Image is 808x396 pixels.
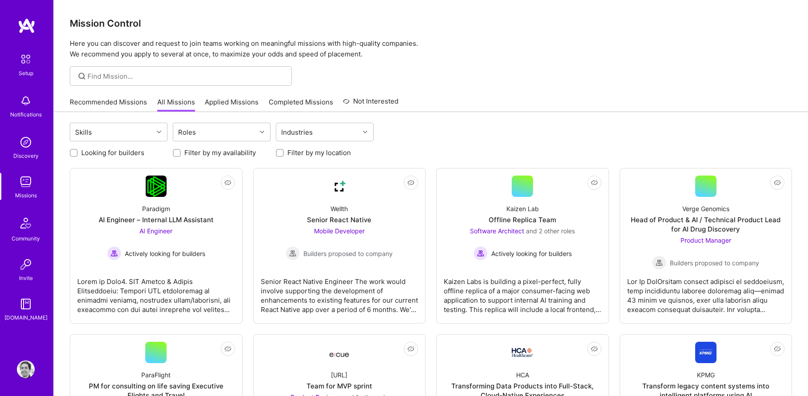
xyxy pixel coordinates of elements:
[205,97,259,112] a: Applied Missions
[17,92,35,110] img: bell
[184,148,256,157] label: Filter by my availability
[670,258,759,268] span: Builders proposed to company
[697,370,715,380] div: KPMG
[591,345,598,352] i: icon EyeClosed
[331,370,347,380] div: [URL]
[77,270,235,314] div: Lorem ip Dolo4. SIT Ametco & Adipis Elitseddoeiu: Tempori UTL etdoloremag al enimadmi veniamq, no...
[19,68,33,78] div: Setup
[13,151,39,160] div: Discovery
[627,215,785,234] div: Head of Product & AI / Technical Product Lead for AI Drug Discovery
[70,97,147,112] a: Recommended Missions
[17,360,35,378] img: User Avatar
[19,273,33,283] div: Invite
[224,179,231,186] i: icon EyeClosed
[10,110,42,119] div: Notifications
[142,204,170,213] div: Paradigm
[303,249,393,258] span: Builders proposed to company
[444,270,601,314] div: Kaizen Labs is building a pixel-perfect, fully offline replica of a major consumer-facing web app...
[12,234,40,243] div: Community
[15,191,37,200] div: Missions
[470,227,524,235] span: Software Architect
[77,176,235,316] a: Company LogoParadigmAI Engineer – Internal LLM AssistantAI Engineer Actively looking for builders...
[343,96,398,112] a: Not Interested
[363,130,367,134] i: icon Chevron
[444,176,601,316] a: Kaizen LabOffline Replica TeamSoftware Architect and 2 other rolesActively looking for buildersAc...
[15,212,36,234] img: Community
[329,176,350,197] img: Company Logo
[17,173,35,191] img: teamwork
[16,50,35,68] img: setup
[17,295,35,313] img: guide book
[407,345,414,352] i: icon EyeClosed
[287,148,351,157] label: Filter by my location
[306,381,372,391] div: Team for MVP sprint
[157,130,161,134] i: icon Chevron
[99,215,214,224] div: AI Engineer – Internal LLM Assistant
[269,97,333,112] a: Completed Missions
[139,227,172,235] span: AI Engineer
[157,97,195,112] a: All Missions
[516,370,529,380] div: HCA
[260,130,264,134] i: icon Chevron
[224,345,231,352] i: icon EyeClosed
[70,38,792,60] p: Here you can discover and request to join teams working on meaningful missions with high-quality ...
[17,256,35,273] img: Invite
[141,370,171,380] div: ParaFlight
[261,270,418,314] div: Senior React Native Engineer The work would involve supporting the development of enhancements to...
[15,360,37,378] a: User Avatar
[125,249,205,258] span: Actively looking for builders
[314,227,365,235] span: Mobile Developer
[489,215,556,224] div: Offline Replica Team
[627,270,785,314] div: Lor Ip DolOrsitam consect adipisci el seddoeiusm, temp incididuntu laboree doloremag aliq—enimad ...
[176,126,198,139] div: Roles
[107,246,121,260] img: Actively looking for builders
[77,71,87,81] i: icon SearchGrey
[474,246,488,260] img: Actively looking for builders
[18,18,36,34] img: logo
[695,342,716,363] img: Company Logo
[286,246,300,260] img: Builders proposed to company
[4,313,48,322] div: [DOMAIN_NAME]
[146,176,167,197] img: Company Logo
[407,179,414,186] i: icon EyeClosed
[329,344,350,360] img: Company Logo
[81,148,144,157] label: Looking for builders
[627,176,785,316] a: Verge GenomicsHead of Product & AI / Technical Product Lead for AI Drug DiscoveryProduct Manager ...
[279,126,315,139] div: Industries
[774,345,781,352] i: icon EyeClosed
[512,348,533,357] img: Company Logo
[17,133,35,151] img: discovery
[506,204,539,213] div: Kaizen Lab
[682,204,729,213] div: Verge Genomics
[591,179,598,186] i: icon EyeClosed
[652,256,666,270] img: Builders proposed to company
[681,236,731,244] span: Product Manager
[526,227,575,235] span: and 2 other roles
[307,215,371,224] div: Senior React Native
[73,126,94,139] div: Skills
[491,249,572,258] span: Actively looking for builders
[261,176,418,316] a: Company LogoWellthSenior React NativeMobile Developer Builders proposed to companyBuilders propos...
[330,204,348,213] div: Wellth
[70,18,792,29] h3: Mission Control
[774,179,781,186] i: icon EyeClosed
[88,72,285,81] input: Find Mission...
